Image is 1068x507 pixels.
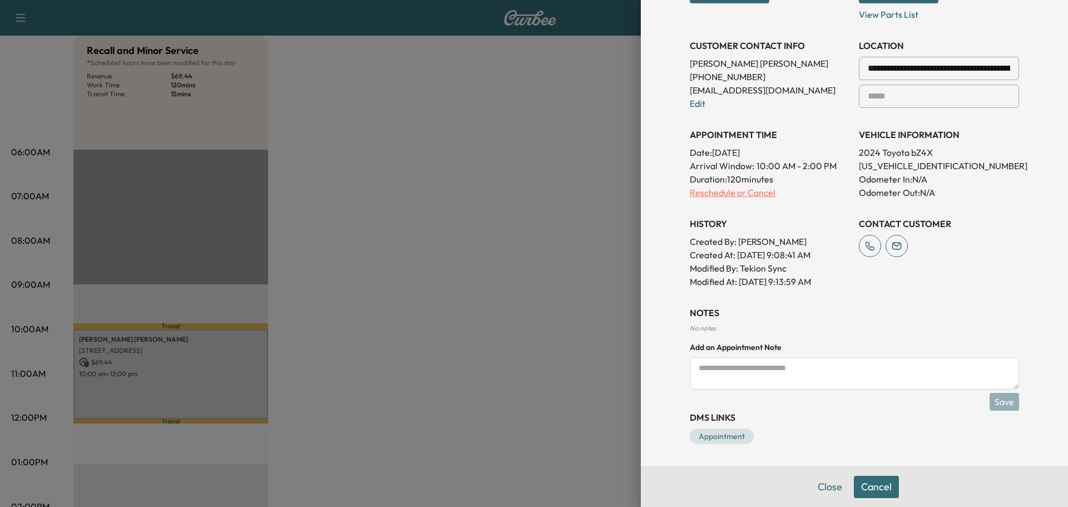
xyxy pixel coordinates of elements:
[690,429,754,444] a: Appointment
[690,57,850,70] p: [PERSON_NAME] [PERSON_NAME]
[690,411,1019,424] h3: DMS Links
[859,217,1019,230] h3: CONTACT CUSTOMER
[690,306,1019,319] h3: NOTES
[810,476,849,498] button: Close
[690,235,850,248] p: Created By : [PERSON_NAME]
[859,3,1019,21] p: View Parts List
[756,159,837,173] span: 10:00 AM - 2:00 PM
[690,159,850,173] p: Arrival Window:
[690,128,850,141] h3: APPOINTMENT TIME
[690,39,850,52] h3: CUSTOMER CONTACT INFO
[690,324,1019,333] div: No notes
[690,186,850,199] p: Reschedule or Cancel
[690,83,850,97] p: [EMAIL_ADDRESS][DOMAIN_NAME]
[859,146,1019,159] p: 2024 Toyota bZ4X
[859,128,1019,141] h3: VEHICLE INFORMATION
[690,70,850,83] p: [PHONE_NUMBER]
[859,173,1019,186] p: Odometer In: N/A
[690,98,705,109] a: Edit
[690,275,850,288] p: Modified At : [DATE] 9:13:59 AM
[854,476,899,498] button: Cancel
[859,39,1019,52] h3: LOCATION
[859,186,1019,199] p: Odometer Out: N/A
[690,248,850,262] p: Created At : [DATE] 9:08:41 AM
[690,217,850,230] h3: History
[690,262,850,275] p: Modified By : Tekion Sync
[690,342,1019,353] h4: Add an Appointment Note
[690,173,850,186] p: Duration: 120 minutes
[690,146,850,159] p: Date: [DATE]
[859,159,1019,173] p: [US_VEHICLE_IDENTIFICATION_NUMBER]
